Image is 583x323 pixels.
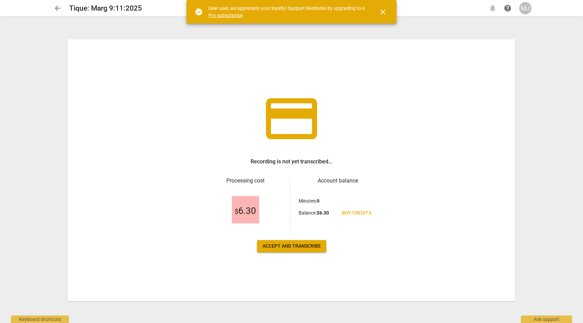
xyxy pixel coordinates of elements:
[235,207,238,216] span: $
[299,209,329,217] p: Balance :
[11,315,69,323] div: Keyboard shortcuts
[257,240,326,252] button: Accept and transcribe
[261,88,322,149] span: credit_card
[208,13,243,18] a: Pro subscription
[206,177,284,185] h3: Processing cost
[375,4,391,20] button: Close
[317,210,329,216] b: $ 6.30
[521,315,572,323] div: Ask support
[342,210,371,217] span: Buy credits
[195,8,203,16] span: check_circle
[379,8,387,16] span: close
[337,207,377,219] a: Buy credits
[317,198,319,204] b: 0
[69,4,142,13] h2: Tique: Marg 9:11:2025
[263,243,321,250] span: Accept and transcribe
[299,197,319,205] p: Minutes :
[502,2,514,14] a: Help
[251,158,332,166] h3: Recording is not yet transcribed...
[519,2,532,14] button: MJ
[235,206,256,216] span: 6.30
[504,4,512,12] span: help
[208,5,367,19] div: Dear user, we appreciate your loyalty! Support RaeNotes by upgrading to a
[299,177,377,185] h3: Account balance
[54,4,62,12] span: arrow_back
